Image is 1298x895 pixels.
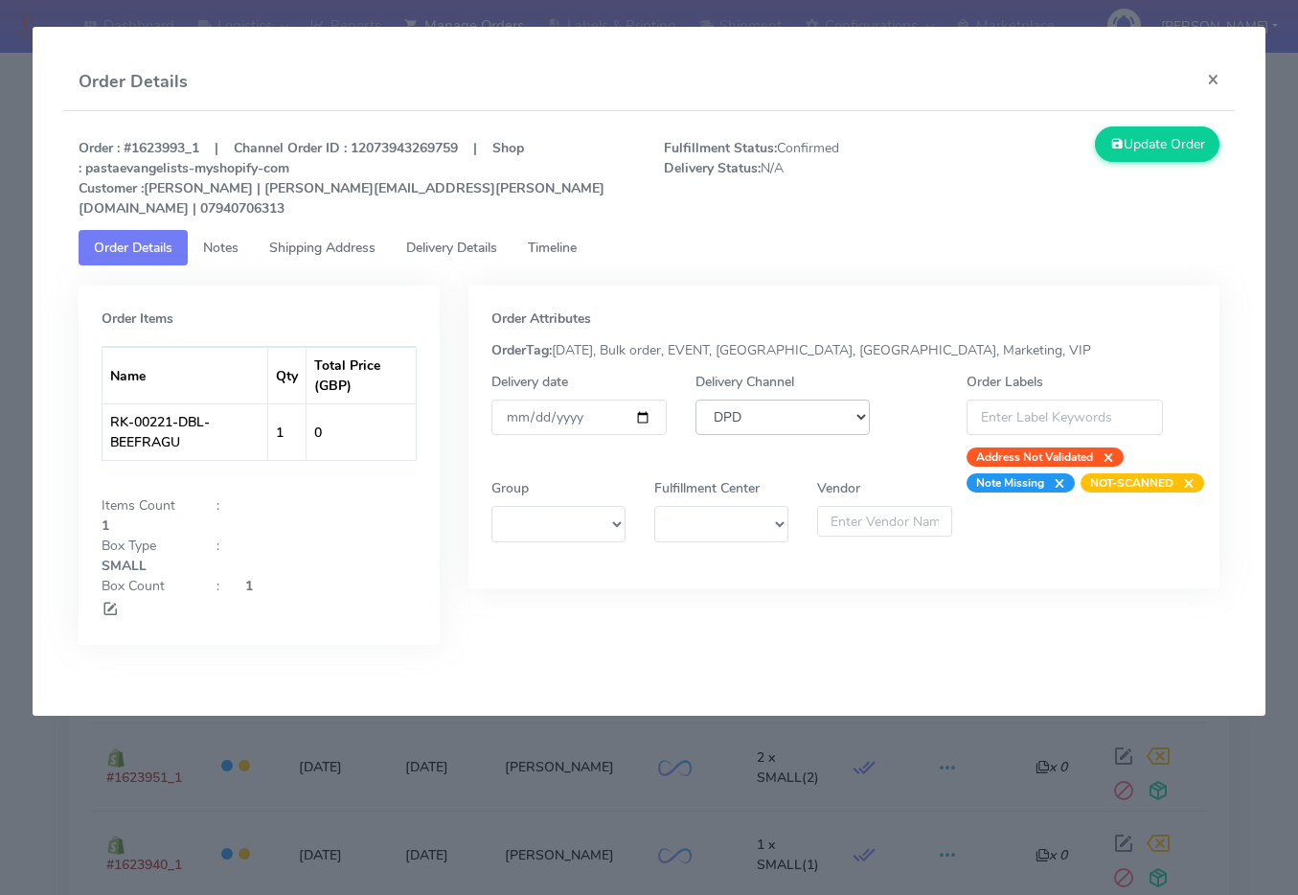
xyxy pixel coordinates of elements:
[491,310,591,328] strong: Order Attributes
[102,403,268,460] td: RK-00221-DBL-BEEFRAGU
[967,400,1164,435] input: Enter Label Keywords
[976,449,1093,465] strong: Address Not Validated
[817,506,951,537] input: Enter Vendor Name
[102,516,109,535] strong: 1
[491,478,529,498] label: Group
[203,239,239,257] span: Notes
[269,239,376,257] span: Shipping Address
[817,478,860,498] label: Vendor
[477,340,1211,360] div: [DATE], Bulk order, EVENT, [GEOGRAPHIC_DATA], [GEOGRAPHIC_DATA], Marketing, VIP
[79,139,604,218] strong: Order : #1623993_1 | Channel Order ID : 12073943269759 | Shop : pastaevangelists-myshopify-com [P...
[1093,447,1114,467] span: ×
[967,372,1043,392] label: Order Labels
[649,138,942,218] span: Confirmed N/A
[491,341,552,359] strong: OrderTag:
[1090,475,1173,491] strong: NOT-SCANNED
[245,577,253,595] strong: 1
[202,495,231,516] div: :
[307,347,416,403] th: Total Price (GBP)
[87,536,202,556] div: Box Type
[79,69,188,95] h4: Order Details
[654,478,760,498] label: Fulfillment Center
[491,372,568,392] label: Delivery date
[664,139,777,157] strong: Fulfillment Status:
[202,536,231,556] div: :
[87,576,202,596] div: Box Count
[102,347,268,403] th: Name
[87,495,202,516] div: Items Count
[268,347,307,403] th: Qty
[664,159,761,177] strong: Delivery Status:
[1044,473,1065,493] span: ×
[1192,54,1235,104] button: Close
[268,403,307,460] td: 1
[307,403,416,460] td: 0
[102,310,173,328] strong: Order Items
[406,239,497,257] span: Delivery Details
[528,239,577,257] span: Timeline
[202,576,231,596] div: :
[79,179,144,197] strong: Customer :
[976,475,1044,491] strong: Note Missing
[695,372,794,392] label: Delivery Channel
[94,239,172,257] span: Order Details
[79,230,1219,265] ul: Tabs
[1173,473,1195,493] span: ×
[102,557,147,575] strong: SMALL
